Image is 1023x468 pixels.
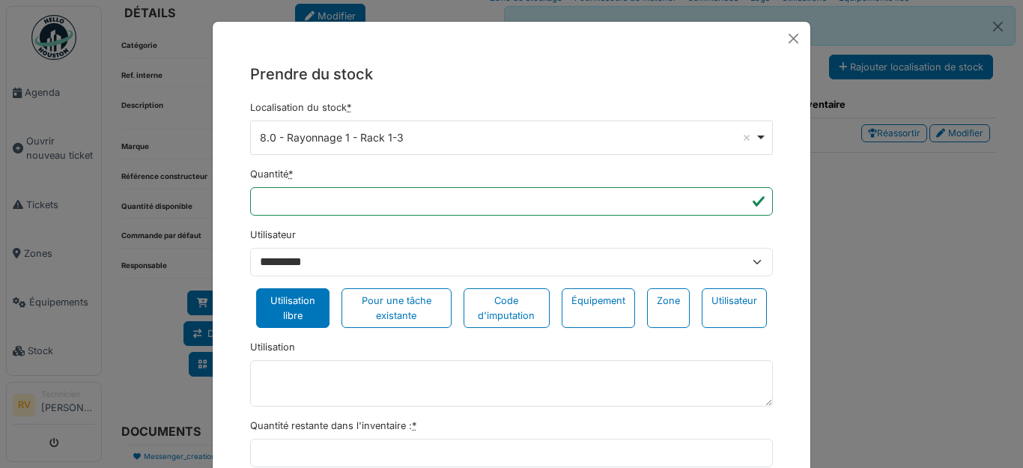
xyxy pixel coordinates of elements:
[341,288,452,327] div: Pour une tâche existante
[702,288,767,327] div: Utilisateur
[347,102,351,113] abbr: Requis
[250,100,351,115] label: Localisation du stock
[250,419,416,433] label: Quantité restante dans l'inventaire :
[260,130,755,145] div: 8.0 - Rayonnage 1 - Rack 1-3
[288,168,293,180] abbr: Requis
[256,288,330,327] div: Utilisation libre
[250,228,296,242] label: Utilisateur
[562,288,635,327] div: Équipement
[250,63,773,85] h5: Prendre du stock
[647,288,690,327] div: Zone
[739,130,754,145] button: Remove item: '121525'
[412,420,416,431] abbr: Requis
[250,340,295,354] label: Utilisation
[250,167,293,181] label: Quantité
[783,28,804,49] button: Close
[464,288,550,327] div: Code d'imputation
